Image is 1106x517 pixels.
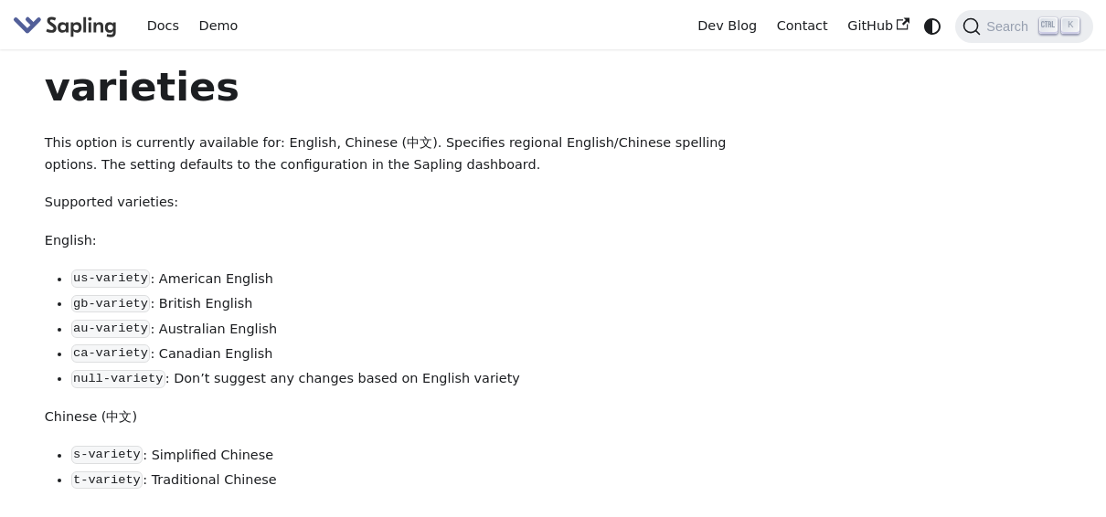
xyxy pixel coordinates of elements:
[71,470,781,491] li: : Traditional Chinese
[71,344,151,363] code: ca-variety
[71,471,144,490] code: t-variety
[71,269,781,290] li: : American English
[71,343,781,365] li: : Canadian English
[687,12,766,40] a: Dev Blog
[71,269,151,288] code: us-variety
[767,12,838,40] a: Contact
[137,12,189,40] a: Docs
[71,370,165,388] code: null-variety
[837,12,919,40] a: GitHub
[45,406,781,428] p: Chinese (中文)
[71,445,781,467] li: : Simplified Chinese
[71,368,781,390] li: : Don’t suggest any changes based on English variety
[45,62,781,111] h1: varieties
[45,192,781,214] p: Supported varieties:
[71,293,781,315] li: : British English
[71,320,151,338] code: au-variety
[71,295,151,313] code: gb-variety
[71,446,144,464] code: s-variety
[13,13,117,39] img: Sapling.ai
[45,230,781,252] p: English:
[955,10,1092,43] button: Search (Ctrl+K)
[920,13,946,39] button: Switch between dark and light mode (currently system mode)
[1061,17,1079,34] kbd: K
[71,319,781,341] li: : Australian English
[45,132,781,176] p: This option is currently available for: English, Chinese (中文). Specifies regional English/Chinese...
[13,13,123,39] a: Sapling.ai
[981,19,1039,34] span: Search
[189,12,248,40] a: Demo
